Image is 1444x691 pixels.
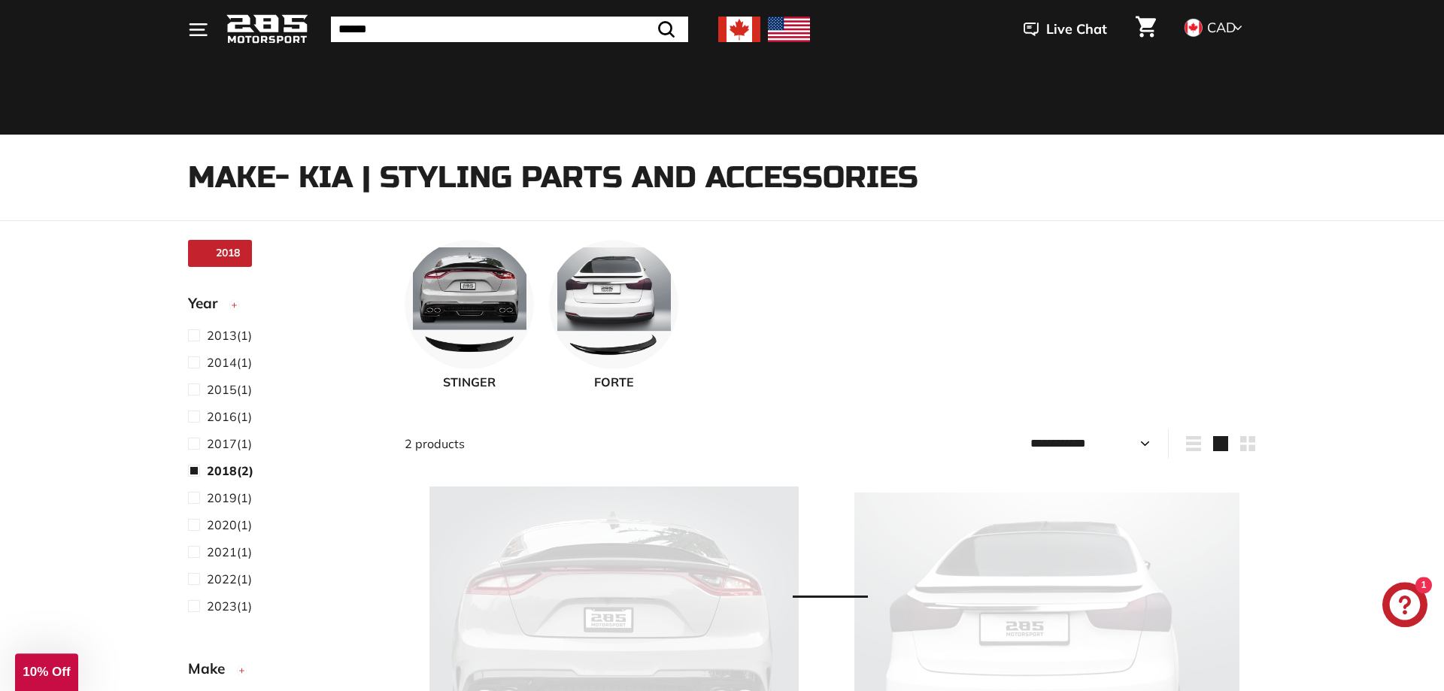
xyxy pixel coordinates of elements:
span: 2017 [207,436,237,451]
span: STINGER [405,373,534,391]
input: Search [331,17,688,42]
button: Year [188,288,381,326]
a: 2018 [188,240,252,267]
span: (2) [207,462,253,480]
span: 2016 [207,409,237,424]
div: 10% Off [15,653,78,691]
button: Live Chat [1004,11,1127,48]
span: (1) [207,489,252,507]
button: Make [188,653,381,691]
span: Make [188,658,236,680]
a: FORTE [549,240,678,391]
span: (1) [207,408,252,426]
inbox-online-store-chat: Shopify online store chat [1378,582,1432,631]
span: 2021 [207,544,237,559]
span: (1) [207,570,252,588]
span: 2013 [207,328,237,343]
span: FORTE [549,373,678,391]
span: (1) [207,435,252,453]
h1: Make- Kia | Styling Parts and Accessories [188,161,1256,194]
span: 2023 [207,599,237,614]
span: (1) [207,543,252,561]
div: 2 products [405,435,830,453]
span: (1) [207,380,252,399]
span: 2020 [207,517,237,532]
a: Cart [1127,4,1165,55]
span: Year [188,292,229,314]
span: (1) [207,516,252,534]
span: (1) [207,326,252,344]
span: (1) [207,353,252,371]
span: CAD [1207,19,1236,36]
span: (1) [207,597,252,615]
span: 10% Off [23,665,70,679]
img: Logo_285_Motorsport_areodynamics_components [226,12,308,47]
span: 2014 [207,355,237,370]
span: 2019 [207,490,237,505]
span: Live Chat [1046,20,1107,39]
span: 2018 [207,463,237,478]
span: 2022 [207,571,237,586]
a: STINGER [405,240,534,391]
span: 2015 [207,382,237,397]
